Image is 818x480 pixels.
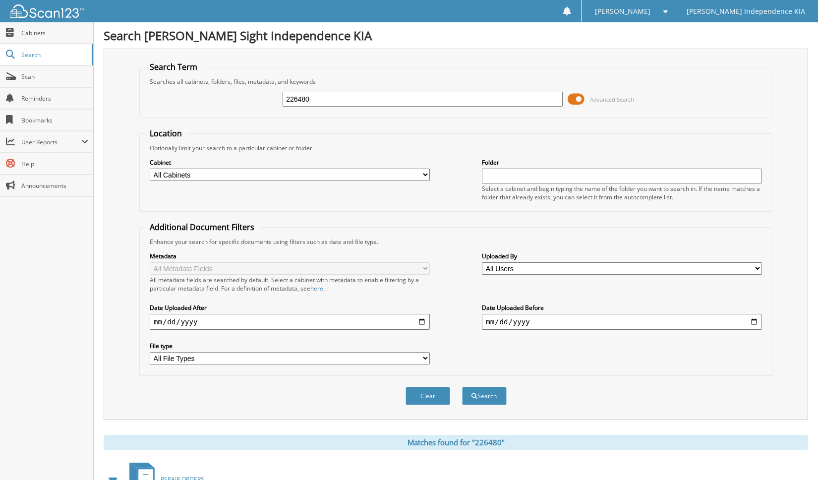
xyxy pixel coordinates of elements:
span: User Reports [21,138,81,146]
div: Matches found for "226480" [104,435,808,450]
span: Reminders [21,94,88,103]
span: Cabinets [21,29,88,37]
span: Scan [21,72,88,81]
label: Date Uploaded After [150,303,430,312]
span: Search [21,51,87,59]
div: Optionally limit your search to a particular cabinet or folder [145,144,767,152]
div: Enhance your search for specific documents using filters such as date and file type. [145,238,767,246]
label: Folder [482,158,762,167]
span: Announcements [21,181,88,190]
label: Metadata [150,252,430,260]
label: File type [150,342,430,350]
div: All metadata fields are searched by default. Select a cabinet with metadata to enable filtering b... [150,276,430,293]
div: Searches all cabinets, folders, files, metadata, and keywords [145,77,767,86]
span: [PERSON_NAME] [595,8,650,14]
label: Cabinet [150,158,430,167]
div: Select a cabinet and begin typing the name of the folder you want to search in. If the name match... [482,184,762,201]
label: Uploaded By [482,252,762,260]
label: Date Uploaded Before [482,303,762,312]
a: here [310,284,323,293]
legend: Search Term [145,61,202,72]
span: Advanced Search [590,96,634,103]
span: Help [21,160,88,168]
img: scan123-logo-white.svg [10,4,84,18]
input: start [150,314,430,330]
h1: Search [PERSON_NAME] Sight Independence KIA [104,27,808,44]
span: Bookmarks [21,116,88,124]
span: [PERSON_NAME] Independence KIA [687,8,805,14]
button: Clear [406,387,450,405]
button: Search [462,387,507,405]
legend: Additional Document Filters [145,222,259,233]
input: end [482,314,762,330]
legend: Location [145,128,187,139]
